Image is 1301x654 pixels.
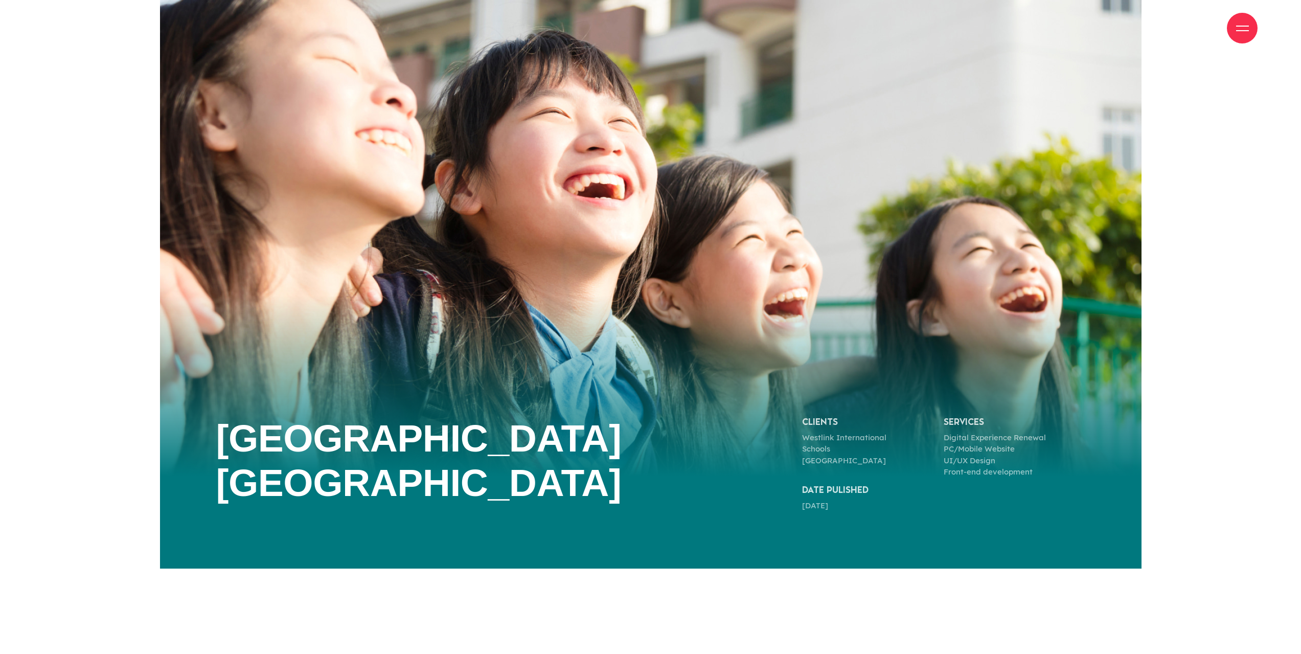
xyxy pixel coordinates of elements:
span: Clients [802,416,915,429]
p: Westlink International Schools [GEOGRAPHIC_DATA] [802,416,915,467]
span: Date Pulished [802,484,915,497]
span: Services [944,416,1057,429]
p: [DATE] [802,484,915,512]
p: Digital Experience Renewal PC/Mobile Website UI/UX Design Front-end development [944,416,1057,478]
h2: [GEOGRAPHIC_DATA] [GEOGRAPHIC_DATA] [216,416,719,505]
